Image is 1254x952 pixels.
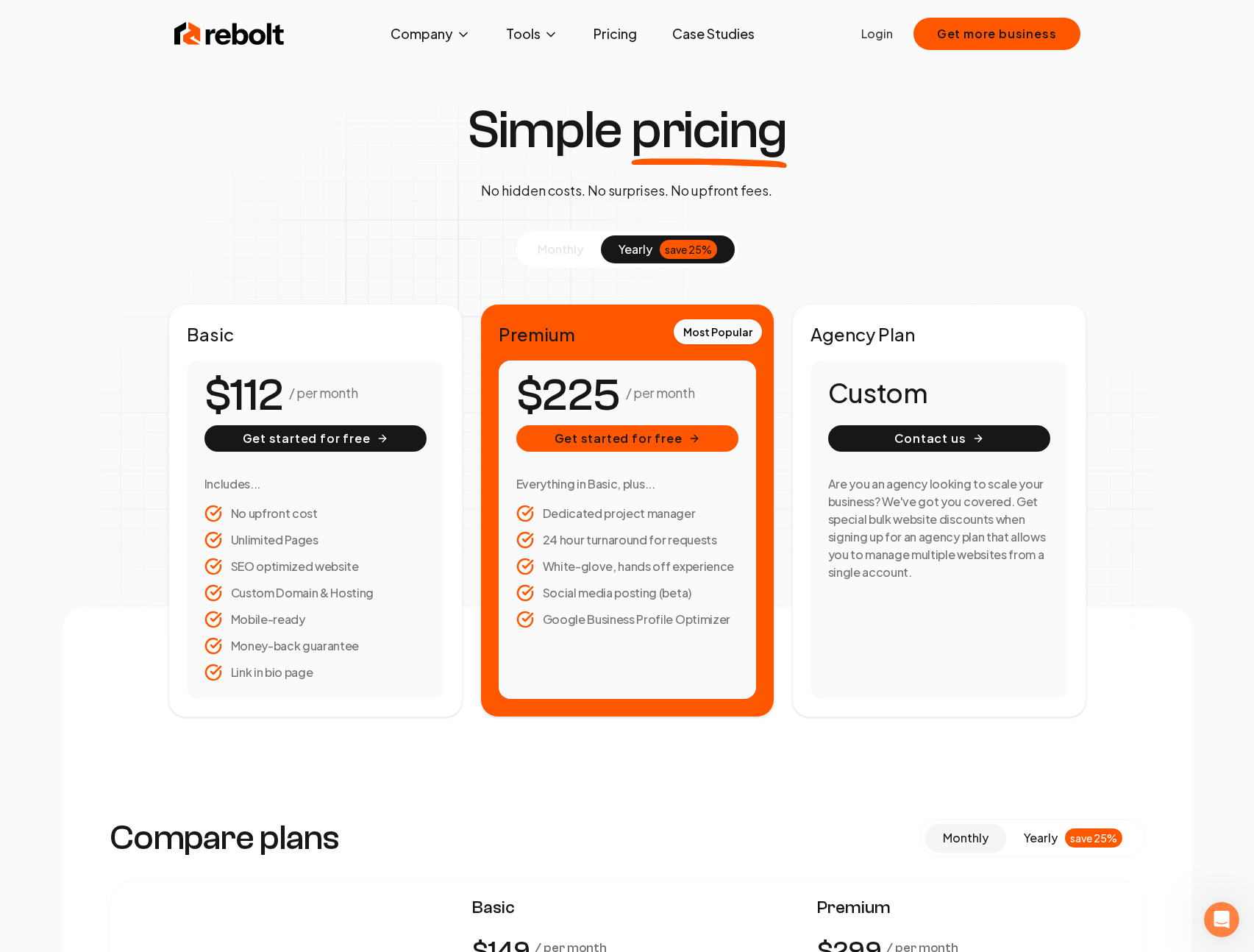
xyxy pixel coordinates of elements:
[516,505,738,522] li: Dedicated project manager
[379,19,482,49] button: Company
[472,896,782,920] span: Basic
[516,363,620,429] number-flow-react: $225
[174,19,285,49] img: Rebolt Logo
[516,425,738,452] button: Get started for free
[601,235,735,263] button: yearlysave 25%
[660,240,717,259] div: save 25%
[1065,828,1122,848] div: save 25%
[828,475,1050,581] h3: Are you an agency looking to scale your business? We've got you covered. Get special bulk website...
[516,611,738,628] li: Google Business Profile Optimizer
[187,322,444,346] h2: Basic
[516,475,738,493] h3: Everything in Basic, plus...
[674,319,762,344] div: Most Popular
[110,820,340,856] h3: Compare plans
[660,19,766,49] a: Case Studies
[467,104,787,157] h1: Simple
[619,241,652,258] span: yearly
[494,19,570,49] button: Tools
[828,378,1050,408] h1: Custom
[520,235,601,263] button: monthly
[828,425,1050,452] button: Contact us
[204,558,427,575] li: SEO optimized website
[204,664,427,681] li: Link in bio page
[1024,829,1058,847] span: yearly
[943,830,988,845] span: monthly
[811,322,1068,346] h2: Agency Plan
[582,19,649,49] a: Pricing
[1006,824,1140,852] button: yearlysave 25%
[631,104,787,157] span: pricing
[913,18,1080,50] button: Get more business
[626,383,694,403] p: / per month
[204,531,427,549] li: Unlimited Pages
[204,425,427,452] button: Get started for free
[516,531,738,549] li: 24 hour turnaround for requests
[204,637,427,655] li: Money-back guarantee
[481,180,772,201] p: No hidden costs. No surprises. No upfront fees.
[925,824,1006,852] button: monthly
[817,896,1127,920] span: Premium
[204,363,283,429] number-flow-react: $112
[289,383,357,403] p: / per month
[204,584,427,602] li: Custom Domain & Hosting
[861,25,893,43] a: Login
[204,505,427,522] li: No upfront cost
[1204,902,1239,937] iframe: Intercom live chat
[516,584,738,602] li: Social media posting (beta)
[204,475,427,493] h3: Includes...
[499,322,756,346] h2: Premium
[516,558,738,575] li: White-glove, hands off experience
[538,241,583,257] span: monthly
[204,611,427,628] li: Mobile-ready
